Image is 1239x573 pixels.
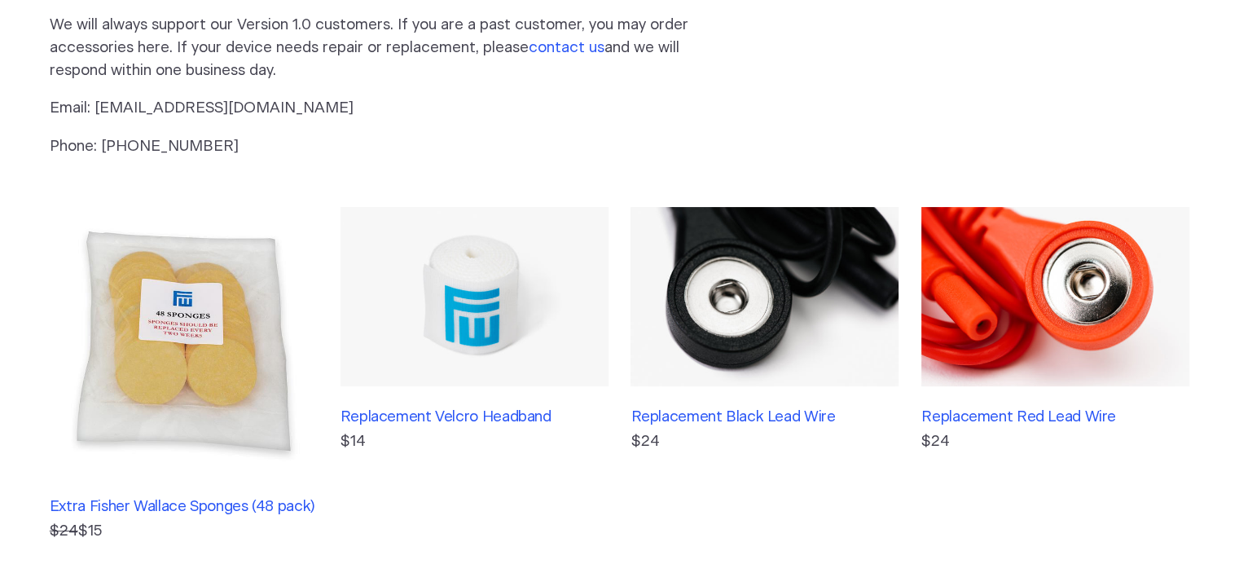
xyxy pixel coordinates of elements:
[529,40,604,55] a: contact us
[630,408,898,426] h3: Replacement Black Lead Wire
[50,14,714,82] p: We will always support our Version 1.0 customers. If you are a past customer, you may order acces...
[341,430,609,453] p: $14
[341,207,609,386] img: Replacement Velcro Headband
[630,207,898,542] a: Replacement Black Lead Wire$24
[921,207,1189,542] a: Replacement Red Lead Wire$24
[630,430,898,453] p: $24
[50,523,78,539] s: $24
[921,408,1189,426] h3: Replacement Red Lead Wire
[50,207,318,542] a: Extra Fisher Wallace Sponges (48 pack) $24$15
[50,520,318,543] p: $15
[50,207,318,475] img: Extra Fisher Wallace Sponges (48 pack)
[341,408,609,426] h3: Replacement Velcro Headband
[50,97,714,120] p: Email: [EMAIL_ADDRESS][DOMAIN_NAME]
[341,207,609,542] a: Replacement Velcro Headband$14
[921,207,1189,386] img: Replacement Red Lead Wire
[50,135,714,158] p: Phone: [PHONE_NUMBER]
[630,207,898,386] img: Replacement Black Lead Wire
[921,430,1189,453] p: $24
[50,498,318,516] h3: Extra Fisher Wallace Sponges (48 pack)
